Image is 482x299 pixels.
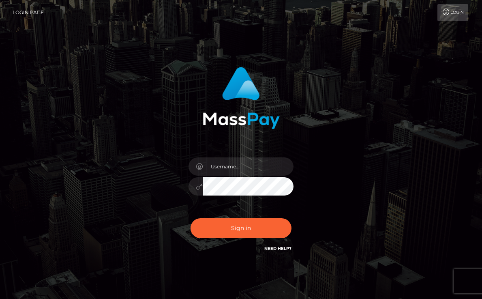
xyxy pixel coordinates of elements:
a: Login Page [13,4,44,21]
button: Sign in [191,218,292,238]
img: MassPay Login [203,67,280,129]
a: Login [437,4,468,21]
a: Need Help? [264,246,291,251]
input: Username... [203,157,294,176]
